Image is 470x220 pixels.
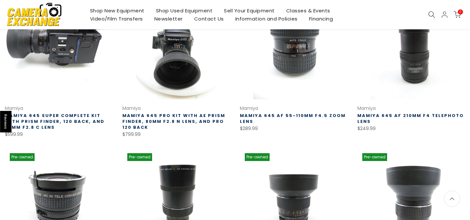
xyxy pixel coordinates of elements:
a: Video/Film Transfers [84,15,149,23]
a: Mamiya [357,105,376,111]
a: Mamiya 645 Pro Kit with AE Prism Finder, 80MM F2.8 N lens, and Pro 120 Back [122,112,225,130]
a: 0 [454,11,461,18]
a: Sell Your Equipment [218,7,281,15]
a: Mamiya 645 Super Complete Kit with Prism Finder, 120 Back, and 80MM f2.8 C Lens [5,112,104,130]
a: Mamiya 645 AF 210MM F4 Telephoto Lens [357,112,464,125]
a: Mamiya 645 AF 55-110MM F4.5 Zoom Lens [240,112,346,125]
a: Mamiya [122,105,141,111]
a: Back to the top [444,191,460,207]
div: $249.99 [357,125,465,133]
a: Newsletter [149,15,188,23]
a: Shop New Equipment [84,7,150,15]
div: $599.99 [5,130,113,139]
a: Financing [303,15,339,23]
a: Mamiya [240,105,258,111]
div: $799.99 [122,130,230,139]
a: Mamiya [5,105,23,111]
a: Classes & Events [280,7,336,15]
span: 0 [458,9,463,14]
a: Information and Policies [229,15,303,23]
div: $289.99 [240,125,348,133]
a: Contact Us [188,15,229,23]
a: Shop Used Equipment [150,7,218,15]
